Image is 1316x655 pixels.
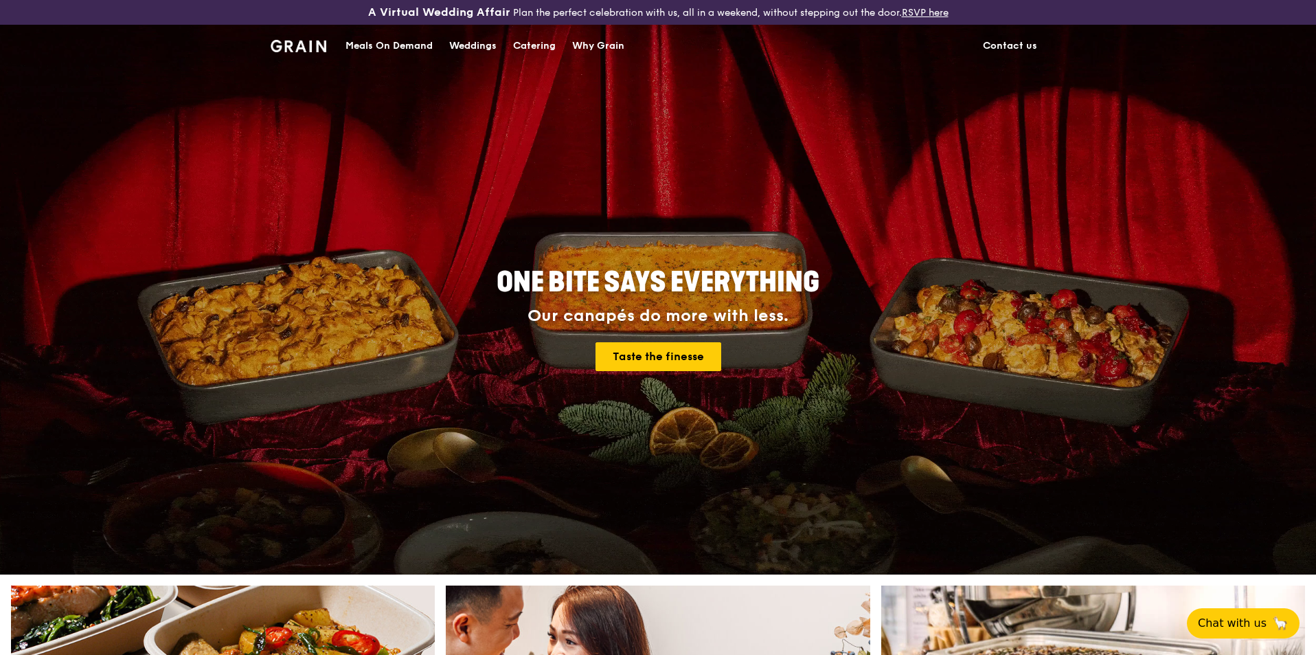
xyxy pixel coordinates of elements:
[1187,608,1300,639] button: Chat with us🦙
[411,307,905,326] div: Our canapés do more with less.
[1198,615,1267,632] span: Chat with us
[505,25,564,67] a: Catering
[262,5,1054,19] div: Plan the perfect celebration with us, all in a weekend, without stepping out the door.
[345,25,433,67] div: Meals On Demand
[368,5,510,19] h3: A Virtual Wedding Affair
[441,25,505,67] a: Weddings
[1272,615,1289,632] span: 🦙
[902,7,949,19] a: RSVP here
[513,25,556,67] div: Catering
[975,25,1045,67] a: Contact us
[595,342,721,371] a: Taste the finesse
[271,24,326,65] a: GrainGrain
[449,25,497,67] div: Weddings
[497,266,819,299] span: ONE BITE SAYS EVERYTHING
[564,25,633,67] a: Why Grain
[572,25,624,67] div: Why Grain
[271,40,326,52] img: Grain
